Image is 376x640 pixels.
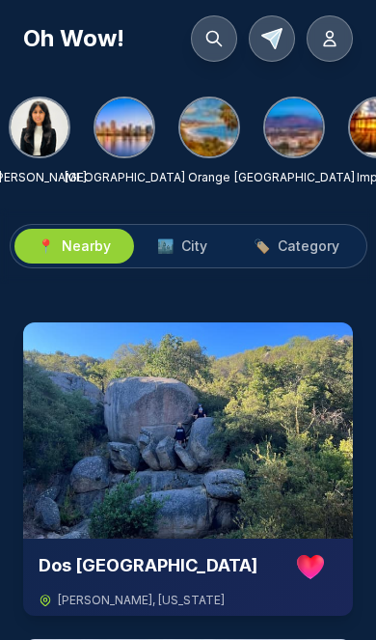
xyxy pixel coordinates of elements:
img: Orange [180,98,238,156]
span: 📍 [38,237,54,256]
span: City [181,237,207,256]
span: Nearby [62,237,111,256]
span: [PERSON_NAME] , [US_STATE] [58,593,225,608]
button: 🏷️Category [230,229,363,264]
p: Orange [188,170,230,185]
img: KHUSHI KASTURIYA [11,98,68,156]
span: Category [278,237,339,256]
p: [GEOGRAPHIC_DATA] [65,170,185,185]
img: Dos Picos County Park [23,322,353,539]
img: San Diego [95,98,153,156]
button: 📍Nearby [14,229,134,264]
span: 🏙️ [157,237,174,256]
p: [GEOGRAPHIC_DATA] [234,170,355,185]
span: 🏷️ [254,237,270,256]
button: 🏙️City [134,229,230,264]
h3: Dos [GEOGRAPHIC_DATA] [39,552,283,579]
h1: Oh Wow! [23,23,124,54]
img: Riverside [265,98,323,156]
